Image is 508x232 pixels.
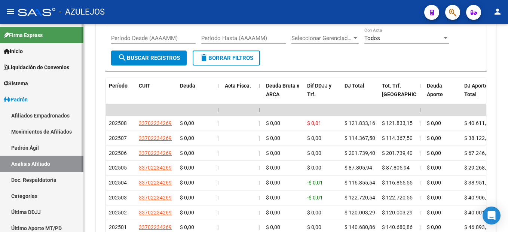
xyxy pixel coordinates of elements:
span: Firma Express [4,31,43,39]
button: Buscar Registros [111,51,187,65]
span: $ 0,00 [180,135,194,141]
span: 202505 [109,165,127,171]
span: $ 0,00 [180,224,194,230]
span: $ 0,00 [427,195,441,201]
span: $ 120.003,29 [382,210,413,216]
span: | [419,195,420,201]
span: | [258,210,260,216]
span: | [217,120,218,126]
span: $ 120.003,29 [345,210,375,216]
span: Sistema [4,79,28,88]
span: | [419,83,421,89]
span: | [258,180,260,186]
datatable-header-cell: Tot. Trf. Bruto [379,78,416,111]
span: 202506 [109,150,127,156]
span: | [217,107,219,113]
span: $ 0,00 [427,150,441,156]
span: $ 0,00 [307,210,321,216]
span: $ 0,00 [266,165,280,171]
span: | [258,83,260,89]
span: $ 0,00 [180,165,194,171]
span: | [258,195,260,201]
span: | [217,83,219,89]
span: | [419,210,420,216]
span: | [217,135,218,141]
span: $ 0,00 [427,224,441,230]
span: 33702234269 [139,135,172,141]
span: | [217,165,218,171]
span: $ 67.246,47 [464,150,492,156]
datatable-header-cell: Deuda [177,78,214,111]
span: 33702234269 [139,195,172,201]
span: $ 87.805,94 [345,165,372,171]
span: Liquidación de Convenios [4,63,69,71]
span: | [419,224,420,230]
span: $ 38.122,50 [464,135,492,141]
span: $ 0,00 [307,224,321,230]
mat-icon: delete [199,53,208,62]
mat-icon: search [118,53,127,62]
span: $ 0,00 [266,210,280,216]
span: | [258,135,260,141]
span: $ 116.855,55 [382,180,413,186]
span: 202504 [109,180,127,186]
span: | [217,210,218,216]
span: | [217,224,218,230]
datatable-header-cell: Deuda Bruta x ARCA [263,78,304,111]
span: Acta Fisca. [225,83,251,89]
span: $ 0,00 [427,120,441,126]
datatable-header-cell: DJ Total [342,78,379,111]
span: Deuda [180,83,195,89]
span: Dif DDJJ y Trf. [307,83,331,97]
span: $ 121.833,16 [345,120,375,126]
span: $ 0,00 [307,135,321,141]
span: 33702234269 [139,210,172,216]
mat-icon: person [493,7,502,16]
span: | [258,107,260,113]
datatable-header-cell: | [255,78,263,111]
span: $ 0,00 [266,180,280,186]
span: | [217,195,218,201]
span: $ 114.367,50 [382,135,413,141]
span: 33702234269 [139,120,172,126]
datatable-header-cell: Período [106,78,136,111]
span: Seleccionar Gerenciador [291,35,352,42]
span: $ 0,00 [180,195,194,201]
span: $ 0,00 [266,120,280,126]
span: $ 0,00 [266,135,280,141]
span: 33702234269 [139,165,172,171]
span: 202503 [109,195,127,201]
span: | [419,107,421,113]
span: 33702234269 [139,224,172,230]
span: Borrar Filtros [199,55,253,61]
span: $ 114.367,50 [345,135,375,141]
span: 33702234269 [139,150,172,156]
span: $ 0,00 [427,210,441,216]
span: $ 121.833,15 [382,120,413,126]
span: 33702234269 [139,180,172,186]
span: Período [109,83,128,89]
span: $ 0,00 [427,165,441,171]
button: Borrar Filtros [193,51,260,65]
span: -$ 0,01 [307,195,323,201]
span: | [419,150,420,156]
span: 202501 [109,224,127,230]
span: $ 140.680,86 [382,224,413,230]
span: $ 38.951,85 [464,180,492,186]
span: $ 0,00 [180,210,194,216]
span: Tot. Trf. [GEOGRAPHIC_DATA] [382,83,433,97]
span: | [258,120,260,126]
span: $ 40.001,10 [464,210,492,216]
span: DJ Total [345,83,364,89]
span: $ 46.893,62 [464,224,492,230]
datatable-header-cell: | [214,78,222,111]
span: Deuda Bruta x ARCA [266,83,299,97]
span: $ 0,00 [266,150,280,156]
datatable-header-cell: Acta Fisca. [222,78,255,111]
span: $ 0,00 [427,180,441,186]
span: | [419,120,420,126]
span: $ 201.739,40 [345,150,375,156]
span: $ 0,00 [266,195,280,201]
span: $ 140.680,86 [345,224,375,230]
span: | [419,180,420,186]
